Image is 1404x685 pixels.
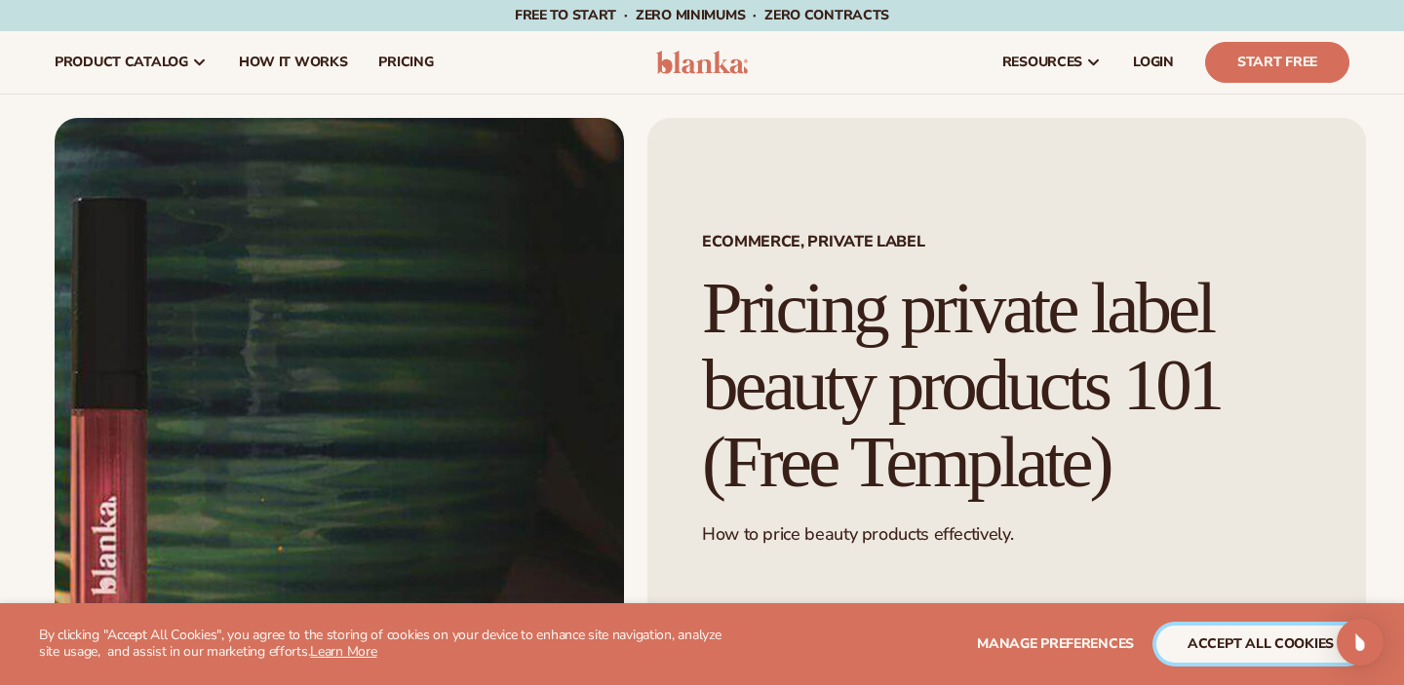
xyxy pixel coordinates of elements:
[1002,55,1082,70] span: resources
[223,31,364,94] a: How It Works
[702,270,1311,500] h1: Pricing private label beauty products 101 (Free Template)
[55,55,188,70] span: product catalog
[39,628,733,661] p: By clicking "Accept All Cookies", you agree to the storing of cookies on your device to enhance s...
[977,634,1134,653] span: Manage preferences
[1205,42,1349,83] a: Start Free
[987,31,1117,94] a: resources
[1156,626,1365,663] button: accept all cookies
[702,522,1013,546] span: How to price beauty products effectively.
[515,6,889,24] span: Free to start · ZERO minimums · ZERO contracts
[656,51,749,74] img: logo
[310,642,376,661] a: Learn More
[39,31,223,94] a: product catalog
[1133,55,1174,70] span: LOGIN
[977,626,1134,663] button: Manage preferences
[1117,31,1189,94] a: LOGIN
[239,55,348,70] span: How It Works
[702,234,1311,249] span: Ecommerce, Private Label
[378,55,433,70] span: pricing
[363,31,448,94] a: pricing
[1337,619,1384,666] div: Open Intercom Messenger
